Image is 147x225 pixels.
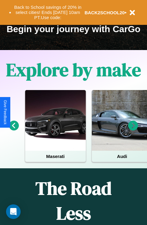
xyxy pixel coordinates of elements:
div: Give Feedback [3,100,7,125]
div: Open Intercom Messenger [6,204,21,219]
h4: Maserati [25,151,86,162]
h1: Explore by make [6,57,141,82]
button: Back to School savings of 20% in select cities! Ends [DATE] 10am PT.Use code: [11,3,85,22]
b: BACK2SCHOOL20 [85,10,125,15]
